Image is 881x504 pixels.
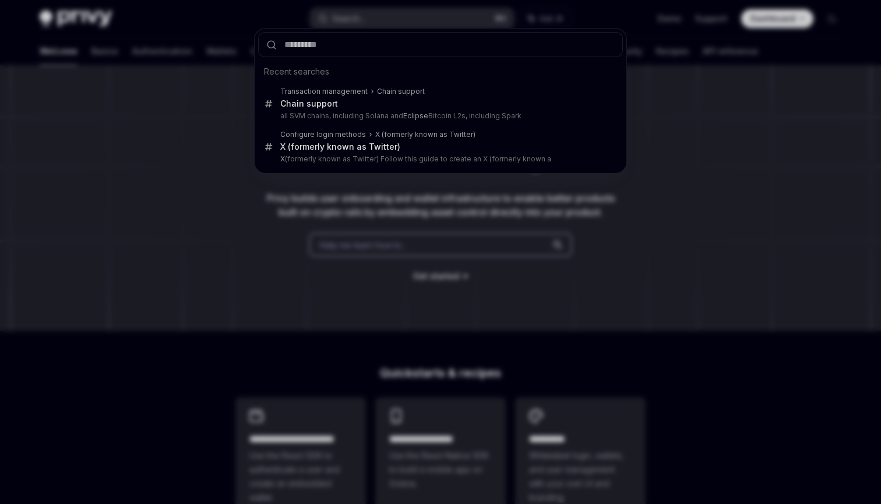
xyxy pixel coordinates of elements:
b: Eclipse [403,111,428,120]
div: X (formerly known as Twitter) [280,142,400,152]
div: Chain support [280,98,338,109]
span: Recent searches [264,66,329,77]
b: X [280,154,285,163]
p: (formerly known as Twitter) Follow this guide to create an X (formerly known a [280,154,598,164]
p: all SVM chains, including Solana and Bitcoin L2s, including Spark [280,111,598,121]
div: Configure login methods [280,130,366,139]
div: Chain support [377,87,425,96]
div: Transaction management [280,87,368,96]
div: X (formerly known as Twitter) [375,130,475,139]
